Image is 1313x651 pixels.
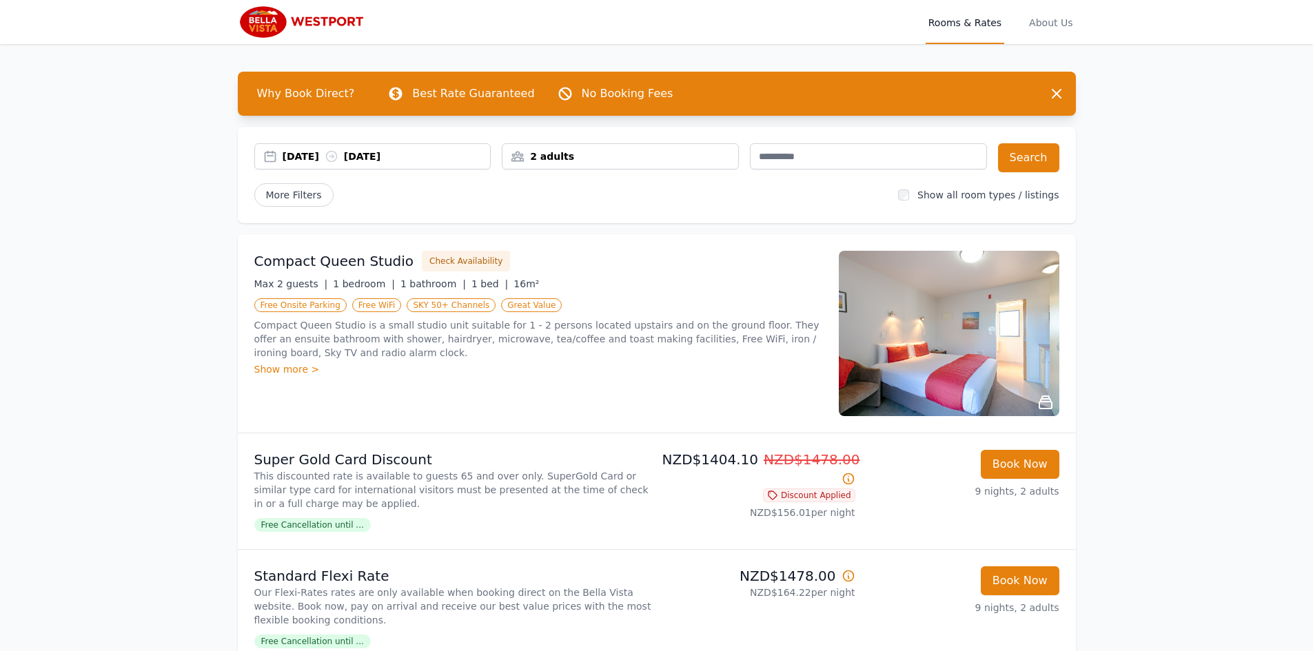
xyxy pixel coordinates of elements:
[471,278,508,289] span: 1 bed |
[662,506,855,519] p: NZD$156.01 per night
[981,450,1059,479] button: Book Now
[981,566,1059,595] button: Book Now
[662,586,855,599] p: NZD$164.22 per night
[254,251,414,271] h3: Compact Queen Studio
[501,298,562,312] span: Great Value
[412,85,534,102] p: Best Rate Guaranteed
[254,518,371,532] span: Free Cancellation until ...
[513,278,539,289] span: 16m²
[254,362,822,376] div: Show more >
[333,278,395,289] span: 1 bedroom |
[400,278,466,289] span: 1 bathroom |
[283,149,491,163] div: [DATE] [DATE]
[407,298,496,312] span: SKY 50+ Channels
[764,451,860,468] span: NZD$1478.00
[254,318,822,360] p: Compact Queen Studio is a small studio unit suitable for 1 - 2 persons located upstairs and on th...
[254,566,651,586] p: Standard Flexi Rate
[238,6,371,39] img: Bella Vista Westport
[254,586,651,627] p: Our Flexi-Rates rates are only available when booking direct on the Bella Vista website. Book now...
[763,488,855,502] span: Discount Applied
[866,601,1059,614] p: 9 nights, 2 adults
[582,85,673,102] p: No Booking Fees
[502,149,738,163] div: 2 adults
[422,251,510,271] button: Check Availability
[254,469,651,510] p: This discounted rate is available to guests 65 and over only. SuperGold Card or similar type card...
[662,566,855,586] p: NZD$1478.00
[254,298,347,312] span: Free Onsite Parking
[254,634,371,648] span: Free Cancellation until ...
[254,278,328,289] span: Max 2 guests |
[998,143,1059,172] button: Search
[866,484,1059,498] p: 9 nights, 2 adults
[254,183,334,207] span: More Filters
[352,298,402,312] span: Free WiFi
[246,80,366,107] span: Why Book Direct?
[917,189,1059,200] label: Show all room types / listings
[662,450,855,488] p: NZD$1404.10
[254,450,651,469] p: Super Gold Card Discount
